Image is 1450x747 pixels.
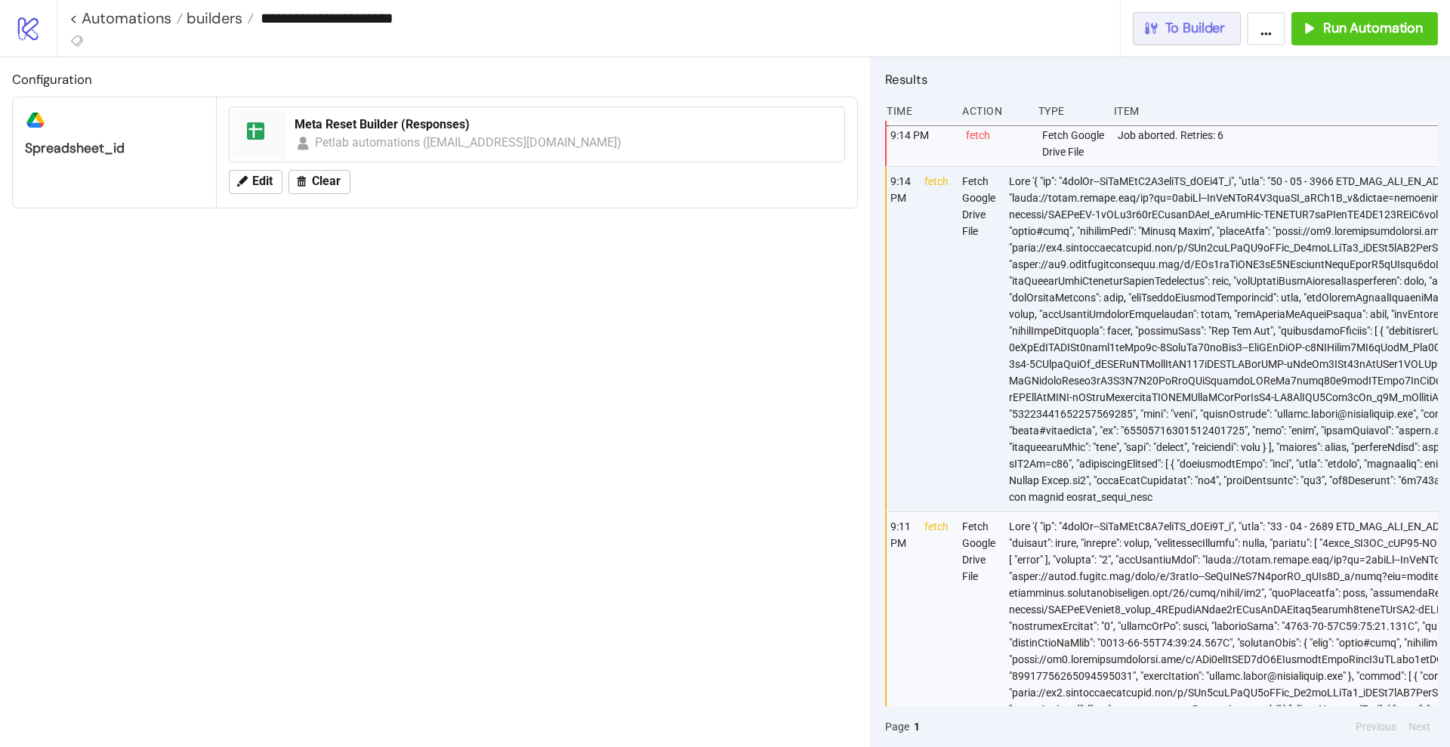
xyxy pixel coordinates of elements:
div: Type [1037,97,1102,125]
div: Item [1112,97,1438,125]
a: < Automations [69,11,183,26]
a: builders [183,11,254,26]
div: Action [961,97,1026,125]
div: Job aborted. Retries: 6 [1116,121,1442,166]
button: Run Automation [1291,12,1438,45]
button: ... [1247,12,1285,45]
div: Meta Reset Builder (Responses) [295,116,835,133]
span: Run Automation [1323,20,1423,37]
div: Time [885,97,950,125]
div: 9:14 PM [889,167,912,511]
div: fetch [923,167,950,511]
span: Page [885,718,909,735]
div: 9:14 PM [889,121,954,166]
button: 1 [909,718,924,735]
h2: Results [885,69,1438,89]
span: Edit [252,174,273,188]
span: builders [183,8,242,28]
h2: Configuration [12,69,858,89]
div: fetch [964,121,1029,166]
span: To Builder [1165,20,1226,37]
button: Clear [288,170,350,194]
div: Petlab automations ([EMAIL_ADDRESS][DOMAIN_NAME]) [315,133,622,152]
div: Fetch Google Drive File [1041,121,1106,166]
div: spreadsheet_id [25,140,204,157]
div: Fetch Google Drive File [961,167,997,511]
button: To Builder [1133,12,1242,45]
button: Next [1404,718,1435,735]
button: Previous [1351,718,1401,735]
button: Edit [229,170,282,194]
span: Clear [312,174,341,188]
